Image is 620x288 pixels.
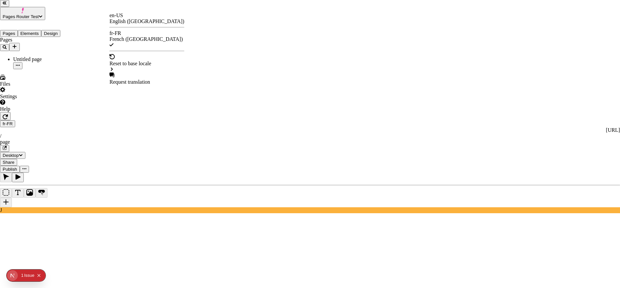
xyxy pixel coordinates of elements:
[109,79,184,85] div: Request translation
[109,30,184,36] div: fr-FR
[109,61,184,67] div: Reset to base locale
[109,36,184,42] div: French ([GEOGRAPHIC_DATA])
[109,18,184,24] div: English ([GEOGRAPHIC_DATA])
[3,5,96,11] p: Cookie Test Route
[109,13,184,85] div: Open locale picker
[109,13,184,18] div: en-US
